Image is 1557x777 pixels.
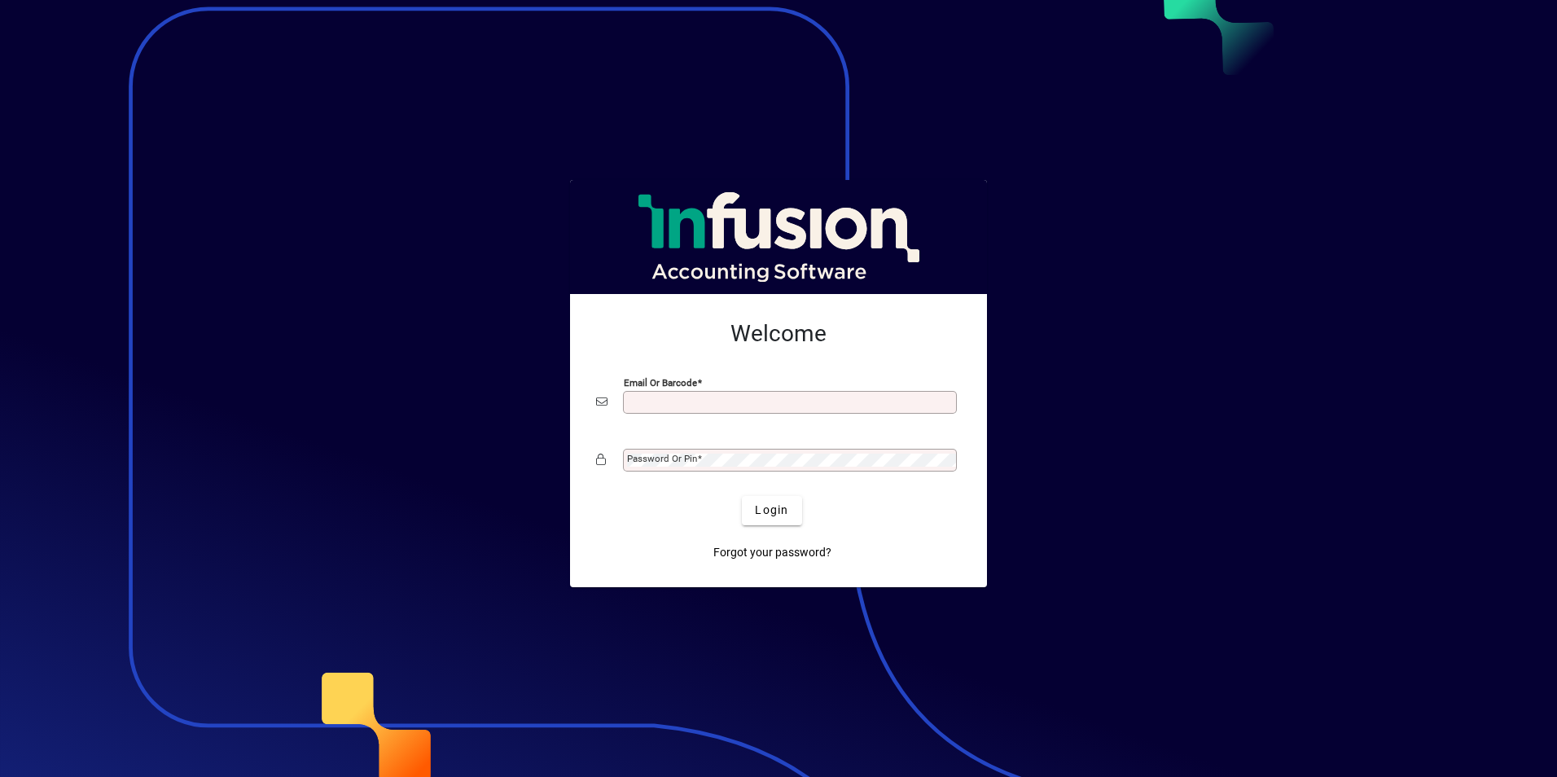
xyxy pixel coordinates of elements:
a: Forgot your password? [707,538,838,568]
mat-label: Email or Barcode [624,376,697,388]
h2: Welcome [596,320,961,348]
span: Forgot your password? [713,544,831,561]
mat-label: Password or Pin [627,453,697,464]
span: Login [755,502,788,519]
button: Login [742,496,801,525]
